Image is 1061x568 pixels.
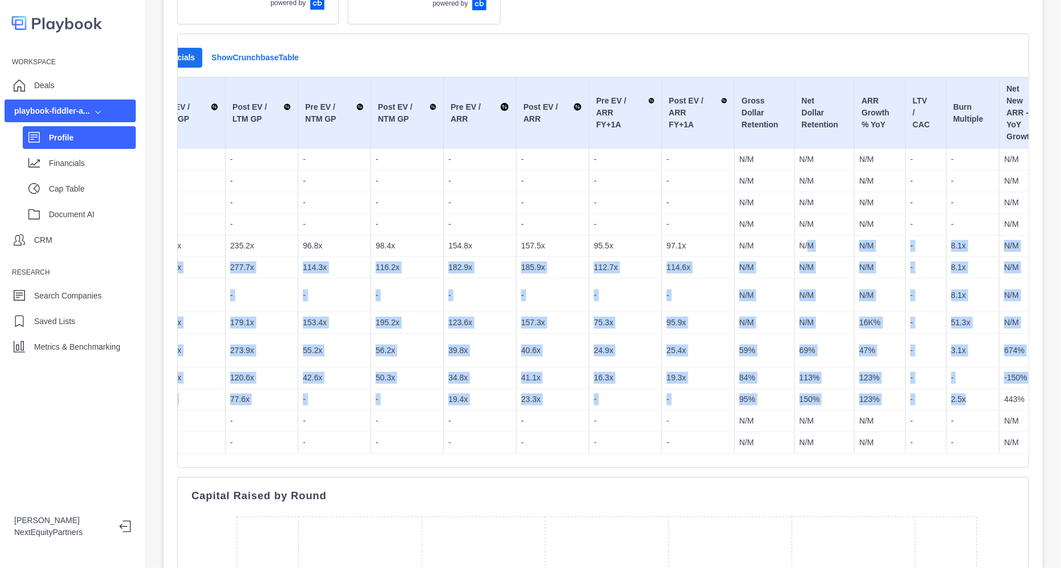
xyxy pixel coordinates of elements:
p: - [521,218,584,230]
img: Sort [500,101,509,113]
p: N/M [800,175,850,187]
p: CRM [34,234,52,246]
p: [PERSON_NAME] [14,515,110,526]
p: - [303,393,366,405]
div: LTV / CAC [913,95,939,131]
p: - [521,289,584,301]
p: 42.6x [303,372,366,384]
p: - [594,437,657,449]
p: N/M [800,415,850,427]
p: N/M [859,197,901,209]
a: Show Crunchbase Table [211,52,299,64]
p: N/M [800,154,850,165]
p: 19.4x [448,393,511,405]
p: - [910,154,941,165]
div: ARR Growth % YoY [862,95,898,131]
p: - [303,218,366,230]
p: - [951,197,995,209]
div: Pre EV / ARR FY+1A [596,95,655,131]
img: Sort [648,95,655,106]
p: - [951,154,995,165]
p: - [230,289,293,301]
p: N/M [1004,218,1046,230]
p: - [448,218,511,230]
p: - [521,197,584,209]
img: Sort [573,101,582,113]
p: - [448,175,511,187]
div: Net New ARR - YoY Growth [1006,83,1043,143]
p: - [951,437,995,449]
p: Document AI [49,209,136,221]
p: NextEquityPartners [14,526,110,538]
p: - [667,289,730,301]
p: - [951,218,995,230]
p: N/M [859,218,901,230]
p: - [376,393,439,405]
p: N/M [1004,154,1046,165]
p: - [303,415,366,427]
img: logo-colored [11,11,102,35]
p: N/M [859,415,901,427]
p: 97.1x [667,240,730,252]
p: - [303,154,366,165]
p: 69% [800,345,850,356]
div: Post EV / NTM GP [378,101,436,125]
div: Gross Dollar Retention [742,95,788,131]
p: 157.3x [521,317,584,329]
p: Saved Lists [34,316,75,327]
p: - [521,415,584,427]
p: - [521,437,584,449]
p: N/M [800,317,850,329]
p: - [910,317,941,329]
p: 95% [739,393,790,405]
p: 25.4x [667,345,730,356]
p: 116.2x [376,262,439,273]
p: N/M [739,197,790,209]
p: N/M [1004,437,1046,449]
p: 102.2x [157,372,220,384]
p: N/M [739,240,790,252]
p: 95.9x [667,317,730,329]
img: Sort [430,101,437,113]
p: - [157,154,220,165]
p: Capital Raised by Round [192,491,1015,500]
p: 112.7x [594,262,657,273]
p: 39.8x [448,345,511,356]
p: 84% [739,372,790,384]
p: 674% [1004,345,1046,356]
p: N/M [800,289,850,301]
p: 179.1x [230,317,293,329]
p: - [448,154,511,165]
p: - [594,197,657,209]
p: 114.6x [667,262,730,273]
div: playbook-fiddler-a... [14,105,90,117]
p: - [667,197,730,209]
p: N/M [859,175,901,187]
div: Post EV / ARR [523,101,582,125]
img: Sort [356,101,364,113]
p: N/M [800,240,850,252]
p: N/M [1004,289,1046,301]
p: 123.6x [448,317,511,329]
p: Cap Table [49,183,136,195]
p: 16.3x [594,372,657,384]
p: 150% [800,393,850,405]
p: - [910,289,941,301]
p: 2.5x [951,393,995,405]
p: - [376,218,439,230]
p: 123% [859,393,901,405]
p: 443% [1004,393,1046,405]
p: 34.8x [448,372,511,384]
p: N/M [859,154,901,165]
p: - [910,240,941,252]
p: - [910,218,941,230]
p: N/M [859,437,901,449]
p: 77.6x [230,393,293,405]
p: 8.1x [951,240,995,252]
p: N/M [1004,317,1046,329]
img: Sort [211,101,219,113]
p: - [667,415,730,427]
p: N/M [1004,415,1046,427]
div: Pre EV / ARR [451,101,509,125]
p: - [303,197,366,209]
